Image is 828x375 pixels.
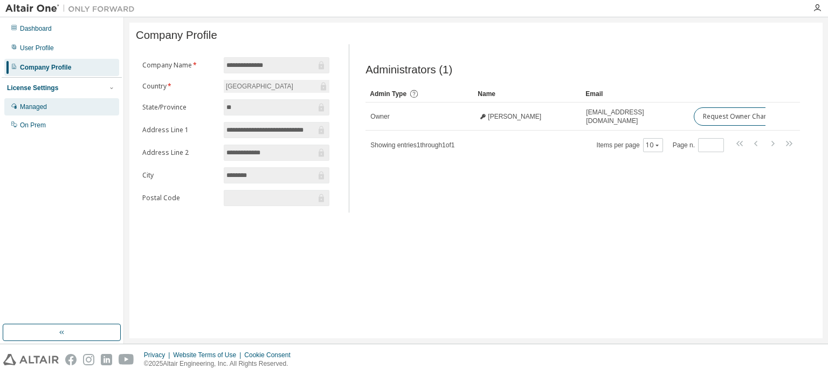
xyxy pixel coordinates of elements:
[20,24,52,33] div: Dashboard
[244,351,296,359] div: Cookie Consent
[370,141,454,149] span: Showing entries 1 through 1 of 1
[144,351,173,359] div: Privacy
[20,121,46,129] div: On Prem
[20,63,71,72] div: Company Profile
[136,29,217,42] span: Company Profile
[142,148,217,157] label: Address Line 2
[646,141,660,149] button: 10
[597,138,663,152] span: Items per page
[65,354,77,365] img: facebook.svg
[173,351,244,359] div: Website Terms of Use
[478,85,577,103] div: Name
[142,61,217,70] label: Company Name
[142,82,217,91] label: Country
[119,354,134,365] img: youtube.svg
[83,354,94,365] img: instagram.svg
[20,44,54,52] div: User Profile
[488,112,541,121] span: [PERSON_NAME]
[694,107,785,126] button: Request Owner Change
[224,80,329,93] div: [GEOGRAPHIC_DATA]
[5,3,140,14] img: Altair One
[370,112,389,121] span: Owner
[142,103,217,112] label: State/Province
[7,84,58,92] div: License Settings
[365,64,452,76] span: Administrators (1)
[142,194,217,202] label: Postal Code
[586,108,684,125] span: [EMAIL_ADDRESS][DOMAIN_NAME]
[144,359,297,369] p: © 2025 Altair Engineering, Inc. All Rights Reserved.
[585,85,685,103] div: Email
[673,138,724,152] span: Page n.
[142,171,217,180] label: City
[3,354,59,365] img: altair_logo.svg
[20,103,47,111] div: Managed
[224,80,295,92] div: [GEOGRAPHIC_DATA]
[142,126,217,134] label: Address Line 1
[101,354,112,365] img: linkedin.svg
[370,90,406,98] span: Admin Type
